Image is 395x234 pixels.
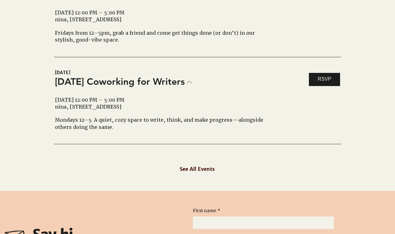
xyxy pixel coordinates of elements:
a: [DATE] Coworking for Writers [55,75,192,88]
div: Mondays 12–5. A quiet, cozy space to write, think, and make progress—alongside others doing the s... [55,116,266,130]
div: [DATE] 12:00 PM – 5:00 PM [55,9,266,16]
a: See All Events [178,162,246,175]
input: First name [193,216,330,229]
div: Fridays from 12–5pm, grab a friend and come get things done (or don’t) in our stylish, good-vibe ... [55,29,266,43]
a: RSVP [309,73,340,86]
div: nina, [STREET_ADDRESS] [55,16,266,23]
div: [DATE] 12:00 PM – 5:00 PM [55,96,266,103]
span: See All Events [180,166,215,172]
div: nina, [STREET_ADDRESS] [55,103,266,110]
span: RSVP [318,76,331,83]
label: First name [193,208,220,214]
span: [DATE] Coworking for Writers [55,76,185,87]
span: [DATE] [55,69,303,76]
